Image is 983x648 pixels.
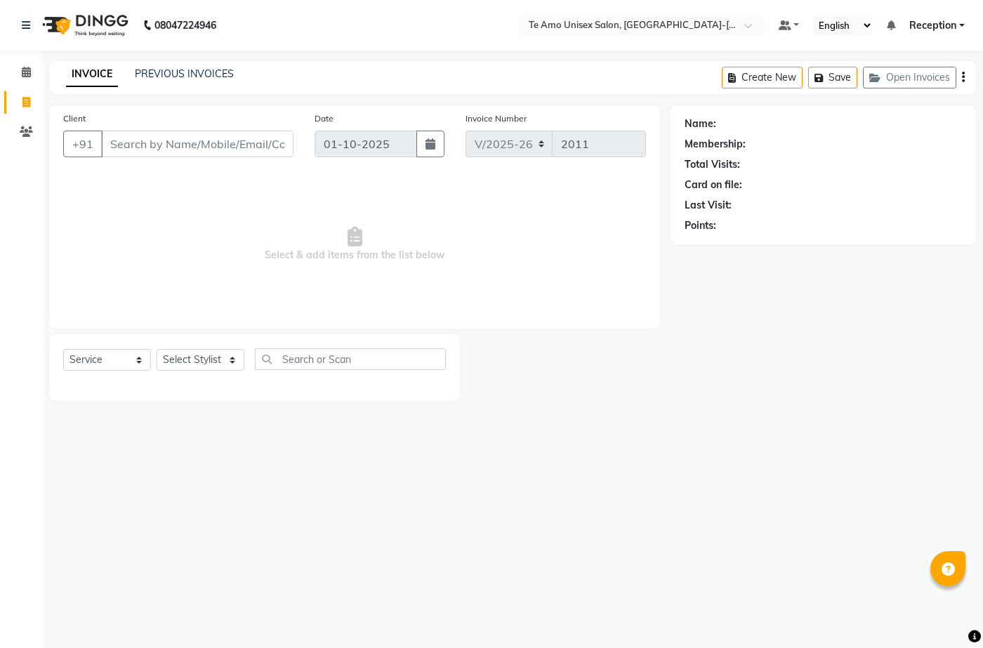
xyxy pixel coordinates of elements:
[63,174,646,315] span: Select & add items from the list below
[101,131,293,157] input: Search by Name/Mobile/Email/Code
[685,218,716,233] div: Points:
[66,62,118,87] a: INVOICE
[685,117,716,131] div: Name:
[135,67,234,80] a: PREVIOUS INVOICES
[722,67,803,88] button: Create New
[466,112,527,125] label: Invoice Number
[909,18,956,33] span: Reception
[36,6,132,45] img: logo
[63,112,86,125] label: Client
[154,6,216,45] b: 08047224946
[685,157,740,172] div: Total Visits:
[808,67,857,88] button: Save
[315,112,334,125] label: Date
[685,137,746,152] div: Membership:
[255,348,446,370] input: Search or Scan
[685,178,742,192] div: Card on file:
[863,67,956,88] button: Open Invoices
[63,131,103,157] button: +91
[685,198,732,213] div: Last Visit:
[924,592,969,634] iframe: chat widget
